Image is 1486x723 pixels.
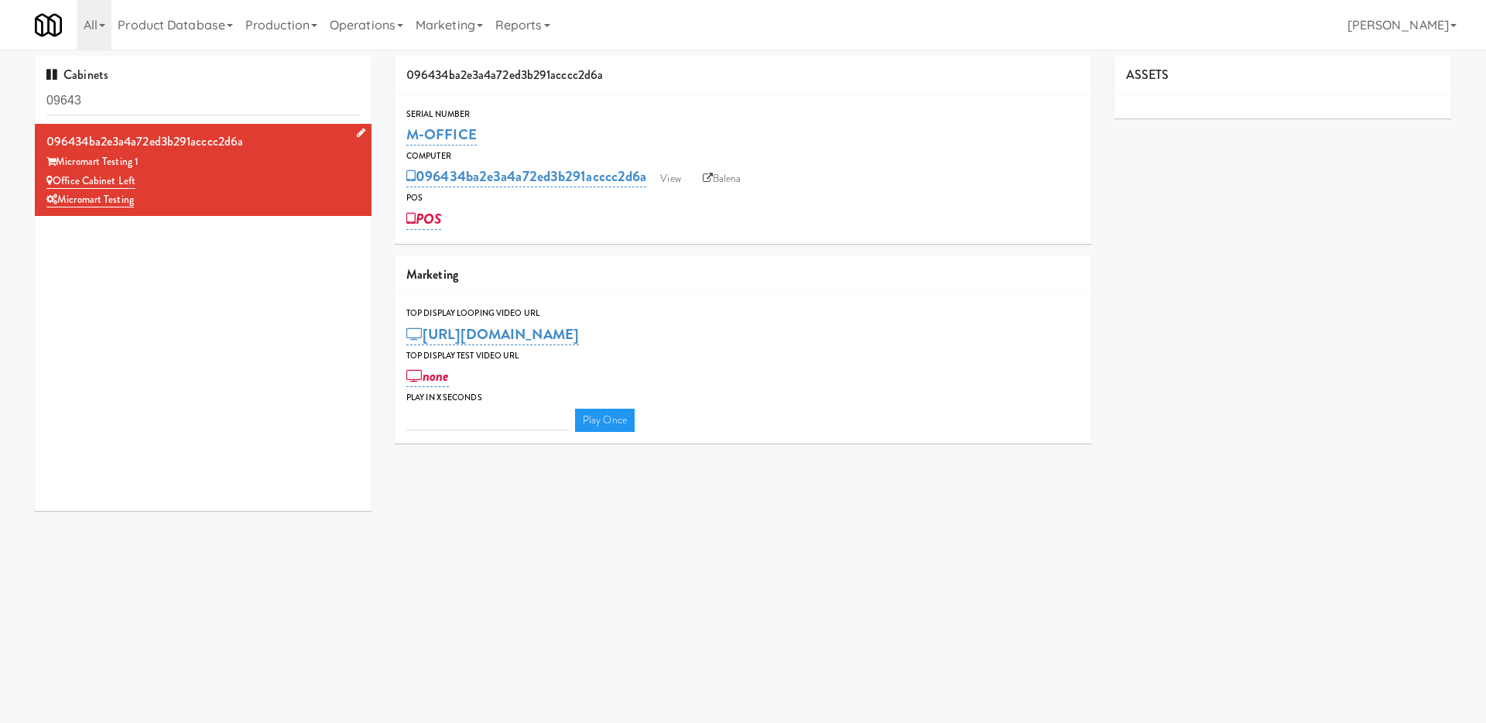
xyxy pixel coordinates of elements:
a: [URL][DOMAIN_NAME] [406,324,579,345]
div: Serial Number [406,107,1080,122]
div: Play in X seconds [406,390,1080,406]
span: Marketing [406,266,458,283]
div: Computer [406,149,1080,164]
input: Search cabinets [46,87,360,115]
a: Balena [695,167,749,190]
a: POS [406,208,441,230]
div: POS [406,190,1080,206]
a: View [652,167,688,190]
a: Micromart Testing [46,192,134,207]
a: none [406,365,449,387]
div: 096434ba2e3a4a72ed3b291acccc2d6a [395,56,1091,95]
a: Office Cabinet Left [46,173,135,189]
div: Top Display Looping Video Url [406,306,1080,321]
a: M-OFFICE [406,124,477,146]
li: 096434ba2e3a4a72ed3b291acccc2d6aMicromart Testing 1 Office Cabinet LeftMicromart Testing [35,124,371,216]
div: Top Display Test Video Url [406,348,1080,364]
span: Cabinets [46,66,108,84]
span: ASSETS [1126,66,1169,84]
a: 096434ba2e3a4a72ed3b291acccc2d6a [406,166,646,187]
div: Micromart Testing 1 [46,152,360,172]
a: Play Once [575,409,635,432]
img: Micromart [35,12,62,39]
div: 096434ba2e3a4a72ed3b291acccc2d6a [46,130,360,153]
